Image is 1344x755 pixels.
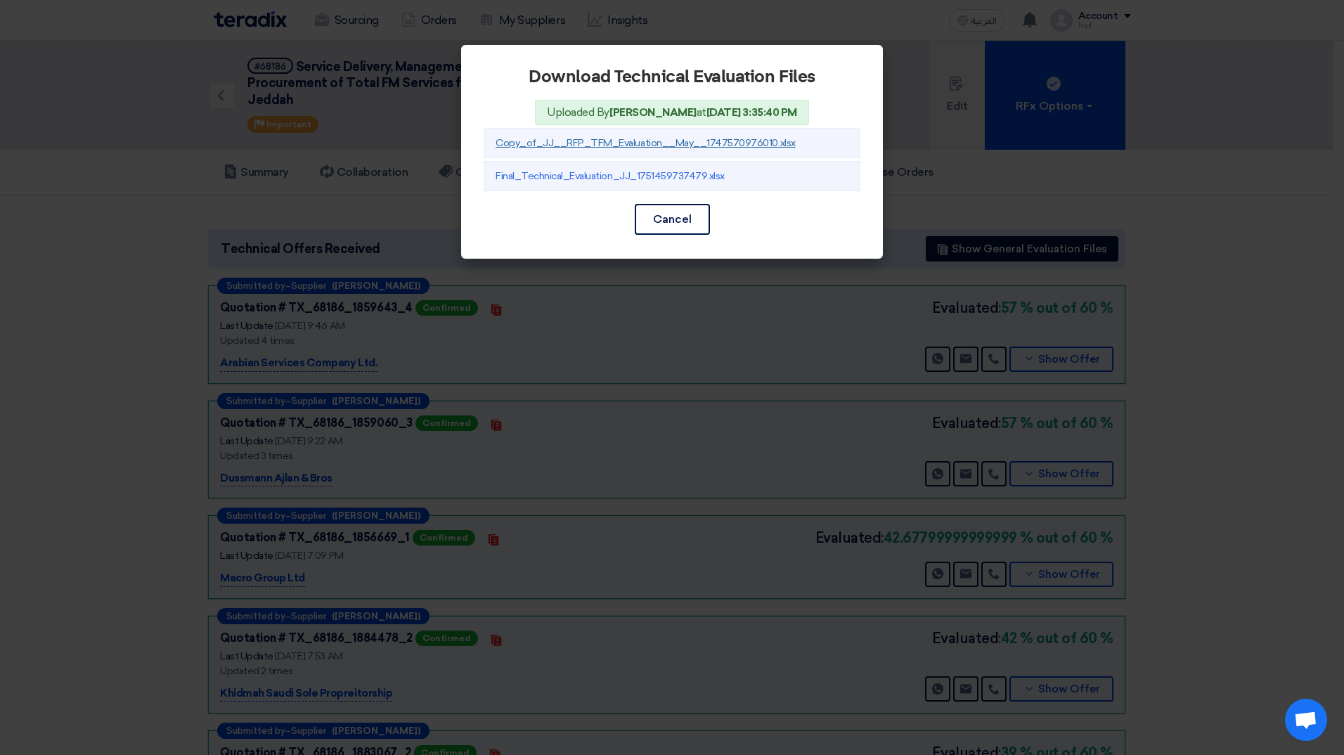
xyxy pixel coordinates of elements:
[1285,699,1327,741] a: Open chat
[635,204,710,235] button: Cancel
[535,100,808,125] span: Uploaded By at
[496,170,725,182] a: Final_Technical_Evaluation_JJ_1751459737479.xlsx
[706,106,797,119] b: [DATE] 3:35:40 PM
[609,106,697,119] b: [PERSON_NAME]
[496,137,796,149] a: Copy_of_JJ__RFP_TFM_Evaluation__May__1747570976010.xlsx
[484,67,860,87] h2: Download Technical Evaluation Files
